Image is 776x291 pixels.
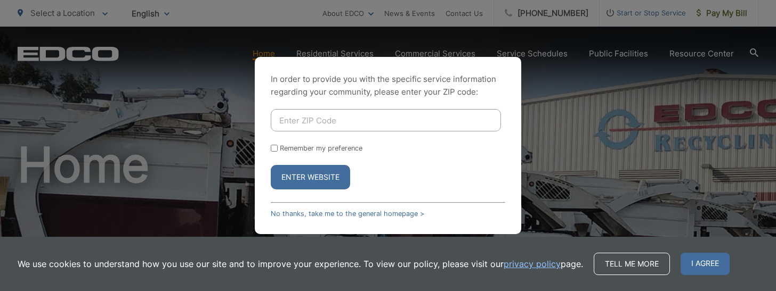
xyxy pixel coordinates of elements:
button: Enter Website [271,165,350,189]
a: Tell me more [594,253,670,275]
a: privacy policy [504,257,561,270]
p: We use cookies to understand how you use our site and to improve your experience. To view our pol... [18,257,583,270]
label: Remember my preference [280,144,362,152]
span: I agree [681,253,730,275]
a: No thanks, take me to the general homepage > [271,210,424,218]
p: In order to provide you with the specific service information regarding your community, please en... [271,73,505,98]
input: Enter ZIP Code [271,109,501,131]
